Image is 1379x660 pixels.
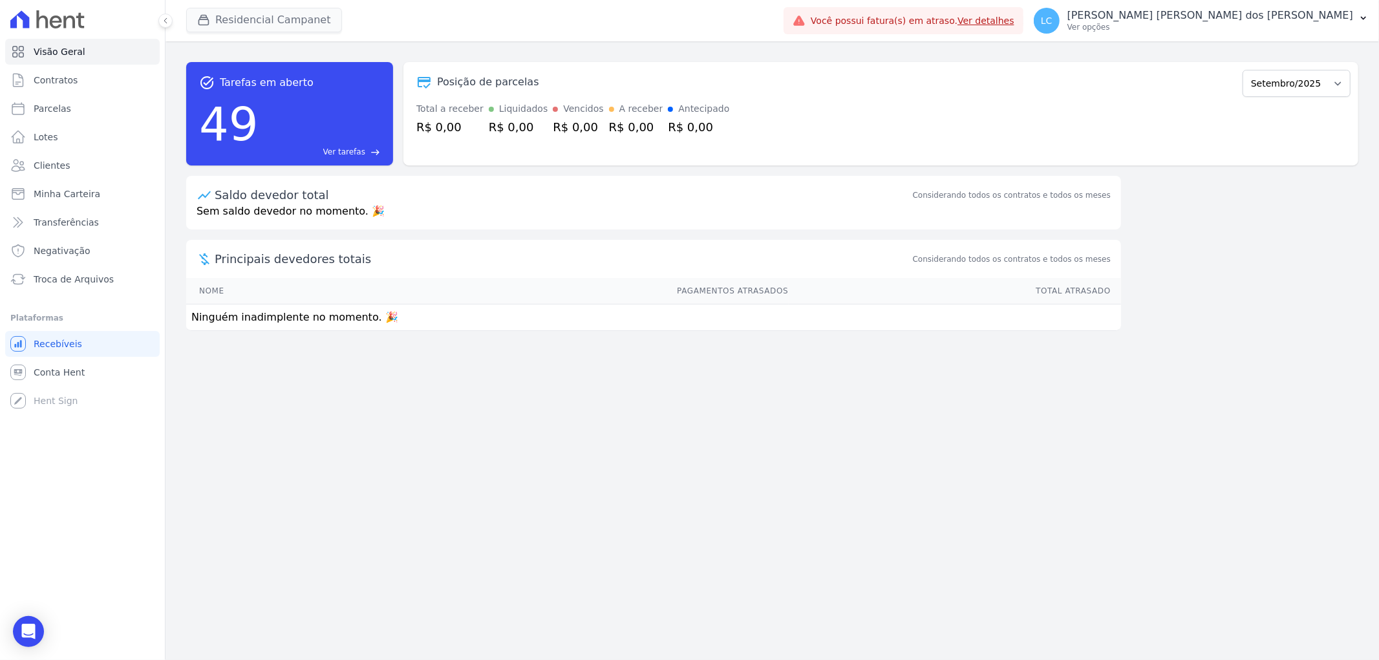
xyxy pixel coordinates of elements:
[186,304,1121,331] td: Ninguém inadimplente no momento. 🎉
[5,238,160,264] a: Negativação
[499,102,548,116] div: Liquidados
[370,147,380,157] span: east
[34,216,99,229] span: Transferências
[416,102,484,116] div: Total a receber
[323,146,365,158] span: Ver tarefas
[789,278,1121,304] th: Total Atrasado
[5,266,160,292] a: Troca de Arquivos
[5,209,160,235] a: Transferências
[5,39,160,65] a: Visão Geral
[437,74,539,90] div: Posição de parcelas
[34,45,85,58] span: Visão Geral
[609,118,663,136] div: R$ 0,00
[1067,9,1353,22] p: [PERSON_NAME] [PERSON_NAME] dos [PERSON_NAME]
[668,118,729,136] div: R$ 0,00
[1041,16,1053,25] span: LC
[34,337,82,350] span: Recebíveis
[913,253,1111,265] span: Considerando todos os contratos e todos os meses
[186,278,353,304] th: Nome
[264,146,380,158] a: Ver tarefas east
[5,331,160,357] a: Recebíveis
[10,310,155,326] div: Plataformas
[34,74,78,87] span: Contratos
[353,278,789,304] th: Pagamentos Atrasados
[215,186,910,204] div: Saldo devedor total
[5,359,160,385] a: Conta Hent
[34,273,114,286] span: Troca de Arquivos
[13,616,44,647] div: Open Intercom Messenger
[489,118,548,136] div: R$ 0,00
[416,118,484,136] div: R$ 0,00
[5,67,160,93] a: Contratos
[220,75,314,90] span: Tarefas em aberto
[34,102,71,115] span: Parcelas
[34,366,85,379] span: Conta Hent
[199,75,215,90] span: task_alt
[5,181,160,207] a: Minha Carteira
[34,159,70,172] span: Clientes
[1067,22,1353,32] p: Ver opções
[619,102,663,116] div: A receber
[34,187,100,200] span: Minha Carteira
[34,131,58,144] span: Lotes
[5,96,160,122] a: Parcelas
[186,204,1121,229] p: Sem saldo devedor no momento. 🎉
[553,118,603,136] div: R$ 0,00
[5,153,160,178] a: Clientes
[563,102,603,116] div: Vencidos
[199,90,259,158] div: 49
[913,189,1111,201] div: Considerando todos os contratos e todos os meses
[1023,3,1379,39] button: LC [PERSON_NAME] [PERSON_NAME] dos [PERSON_NAME] Ver opções
[186,8,342,32] button: Residencial Campanet
[5,124,160,150] a: Lotes
[957,16,1014,26] a: Ver detalhes
[34,244,91,257] span: Negativação
[215,250,910,268] span: Principais devedores totais
[811,14,1014,28] span: Você possui fatura(s) em atraso.
[678,102,729,116] div: Antecipado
